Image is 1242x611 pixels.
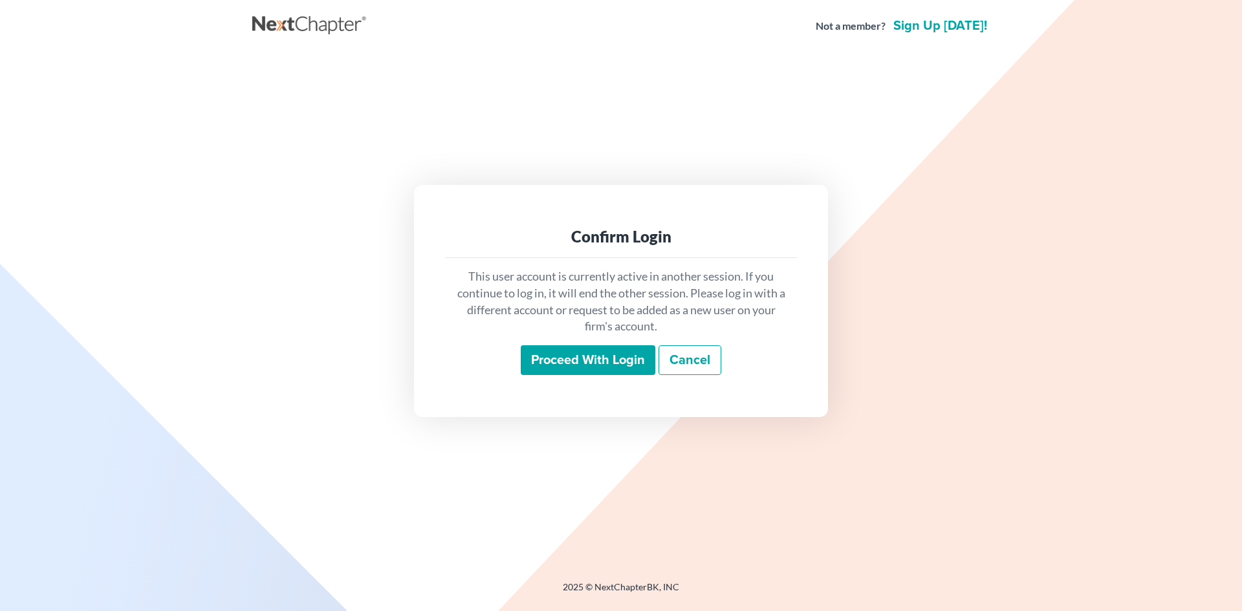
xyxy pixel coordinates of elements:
a: Sign up [DATE]! [891,19,990,32]
p: This user account is currently active in another session. If you continue to log in, it will end ... [455,268,787,335]
div: Confirm Login [455,226,787,247]
input: Proceed with login [521,345,655,375]
strong: Not a member? [816,19,886,34]
a: Cancel [659,345,721,375]
div: 2025 © NextChapterBK, INC [252,581,990,604]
